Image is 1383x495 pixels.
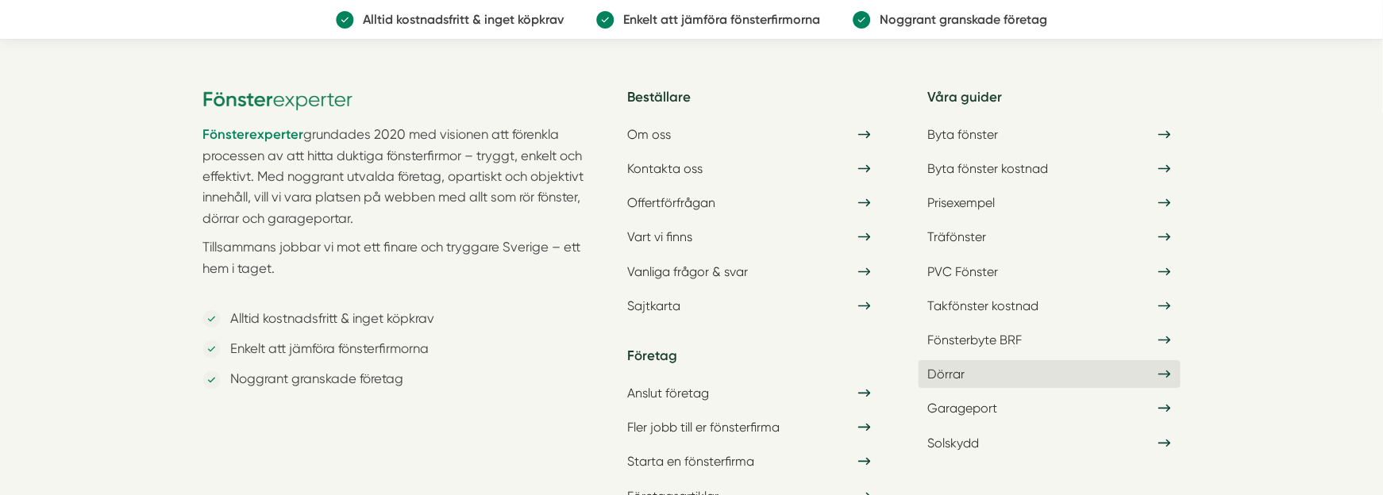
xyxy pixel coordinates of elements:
p: Alltid kostnadsfritt & inget köpkrav [221,309,434,329]
p: grundades 2020 med visionen att förenkla processen av att hitta duktiga fönsterfirmor – tryggt, e... [202,124,599,229]
p: Enkelt att jämföra fönsterfirmorna [221,339,429,359]
a: Fler jobb till er fönsterfirma [618,413,880,441]
p: Enkelt att jämföra fönsterfirmorna [614,10,821,29]
strong: Fönsterexperter [202,126,303,142]
h5: Våra guider [919,86,1181,121]
a: Sajtkarta [618,292,880,320]
a: Fönsterexperter [202,127,303,142]
img: Fönsterexperter [202,86,353,112]
h5: Företag [618,326,880,379]
p: Alltid kostnadsfritt & inget köpkrav [354,10,564,29]
a: Byta fönster [919,121,1181,148]
p: Noggrant granskade företag [871,10,1048,29]
p: Noggrant granskade företag [221,369,403,389]
a: Kontakta oss [618,155,880,182]
a: Garageport [919,394,1181,422]
h5: Beställare [618,86,880,121]
a: Fönsterbyte BRF [919,326,1181,354]
a: Starta en fönsterfirma [618,447,880,475]
a: Träfönster [919,223,1181,251]
a: Offertförfrågan [618,189,880,217]
p: Tillsammans jobbar vi mot ett finare och tryggare Sverige – ett hem i taget. [202,237,599,300]
a: Dörrar [919,360,1181,388]
a: Vart vi finns [618,223,880,251]
a: PVC Fönster [919,258,1181,286]
a: Om oss [618,121,880,148]
a: Takfönster kostnad [919,292,1181,320]
a: Vanliga frågor & svar [618,258,880,286]
a: Byta fönster kostnad [919,155,1181,182]
a: Solskydd [919,429,1181,457]
a: Anslut företag [618,379,880,407]
a: Prisexempel [919,189,1181,217]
